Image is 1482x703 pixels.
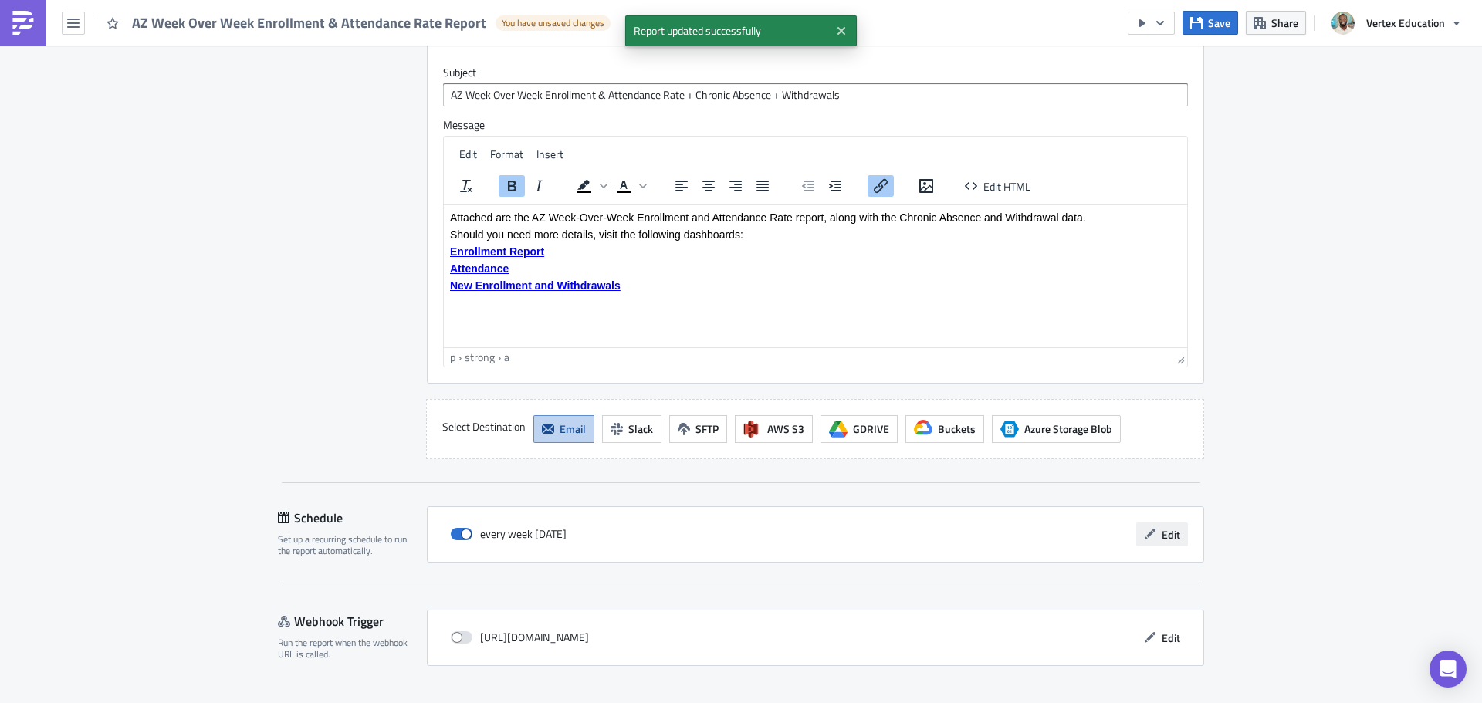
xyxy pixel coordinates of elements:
button: Align left [668,175,695,197]
span: Format [490,146,523,162]
span: Azure Storage Blob [1024,421,1112,437]
span: Buckets [938,421,976,437]
span: Azure Storage Blob [1000,420,1019,438]
button: Edit [1136,626,1188,650]
div: Resize [1171,348,1187,367]
span: Insert [536,146,563,162]
button: Insert/edit image [913,175,939,197]
span: Save [1208,15,1230,31]
span: Report updated successfully [625,15,830,46]
span: AZ Week Over Week Enrollment & Attendance Rate Report [132,14,488,32]
button: Slack [602,415,661,443]
button: Close [830,19,853,42]
button: Vertex Education [1322,6,1470,40]
span: You have unsaved changes [502,17,604,29]
button: Clear formatting [453,175,479,197]
button: Insert/edit link [868,175,894,197]
span: Share [1271,15,1298,31]
div: [URL][DOMAIN_NAME] [451,626,589,649]
span: Edit HTML [983,177,1030,194]
div: Send only if all attachments are successfully generated. [472,32,726,46]
div: Run the report when the webhook URL is called. [278,637,417,661]
button: AWS S3 [735,415,813,443]
img: PushMetrics [11,11,36,35]
img: Avatar [1330,10,1356,36]
iframe: Rich Text Area [444,205,1187,347]
label: Subject [443,66,1188,79]
div: p [450,349,455,365]
button: Decrease indent [795,175,821,197]
span: Email [560,421,586,437]
span: Edit [459,146,477,162]
button: Bold [499,175,525,197]
button: Save [1183,11,1238,35]
span: GDRIVE [853,421,889,437]
div: strong [465,349,495,365]
button: SFTP [669,415,727,443]
div: Text color [611,175,649,197]
div: › [498,349,501,365]
span: Edit [1162,526,1180,542]
div: Background color [571,175,610,197]
button: Email [533,415,594,443]
button: Align right [722,175,749,197]
span: SFTP [695,421,719,437]
div: Schedule [278,506,427,529]
div: › [458,349,462,365]
span: AWS S3 [767,421,804,437]
button: Align center [695,175,722,197]
div: a [504,349,509,365]
button: Italic [526,175,552,197]
label: Select Destination [442,415,526,438]
span: Slack [628,421,653,437]
button: Increase indent [822,175,848,197]
button: Share [1246,11,1306,35]
div: every week [DATE] [451,522,567,546]
button: Edit [1136,522,1188,546]
button: Justify [749,175,776,197]
button: GDRIVE [821,415,898,443]
div: Set up a recurring schedule to run the report automatically. [278,533,417,557]
button: Azure Storage BlobAzure Storage Blob [992,415,1121,443]
span: Vertex Education [1366,15,1445,31]
button: Buckets [905,415,984,443]
div: Webhook Trigger [278,610,427,633]
label: Message [443,118,1188,132]
span: Edit [1162,630,1180,646]
div: Open Intercom Messenger [1430,651,1467,688]
button: Edit HTML [959,175,1037,197]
